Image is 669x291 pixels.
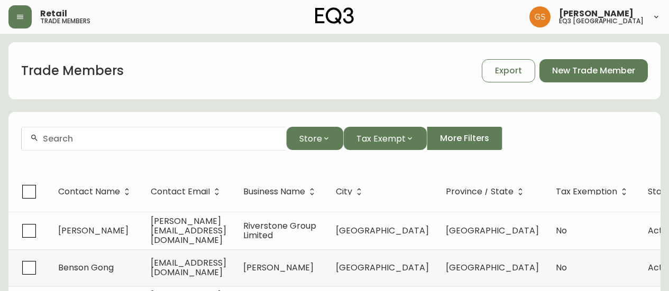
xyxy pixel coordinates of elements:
span: No [556,224,567,237]
span: Store [299,132,322,145]
span: Business Name [243,189,305,195]
span: Benson Gong [58,261,114,274]
span: Riverstone Group Limited [243,220,316,241]
span: Contact Email [151,187,224,196]
span: Province / State [446,189,514,195]
span: New Trade Member [552,65,635,77]
button: Store [286,127,343,150]
span: [GEOGRAPHIC_DATA] [336,224,429,237]
span: [PERSON_NAME] [58,224,129,237]
span: [GEOGRAPHIC_DATA] [446,224,539,237]
span: City [336,189,352,195]
h5: trade members [40,18,90,24]
h5: eq3 [GEOGRAPHIC_DATA] [559,18,644,24]
button: New Trade Member [539,59,648,82]
span: Province / State [446,187,527,196]
span: More Filters [440,133,489,144]
span: Business Name [243,187,319,196]
span: [EMAIL_ADDRESS][DOMAIN_NAME] [151,257,226,278]
input: Search [43,134,278,144]
button: Export [482,59,535,82]
img: 6b403d9c54a9a0c30f681d41f5fc2571 [529,6,551,27]
span: Export [495,65,522,77]
span: [GEOGRAPHIC_DATA] [336,261,429,274]
img: logo [315,7,354,24]
button: Tax Exempt [343,127,427,150]
span: Contact Name [58,187,134,196]
span: Retail [40,10,67,18]
span: Contact Name [58,189,120,195]
span: Contact Email [151,189,210,195]
span: Tax Exemption [556,187,631,196]
span: [GEOGRAPHIC_DATA] [446,261,539,274]
span: [PERSON_NAME][EMAIL_ADDRESS][DOMAIN_NAME] [151,215,226,246]
span: City [336,187,366,196]
span: Tax Exempt [356,132,406,145]
button: More Filters [427,127,502,150]
span: [PERSON_NAME] [243,261,314,274]
span: Tax Exemption [556,189,617,195]
h1: Trade Members [21,62,124,80]
span: [PERSON_NAME] [559,10,634,18]
span: No [556,261,567,274]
